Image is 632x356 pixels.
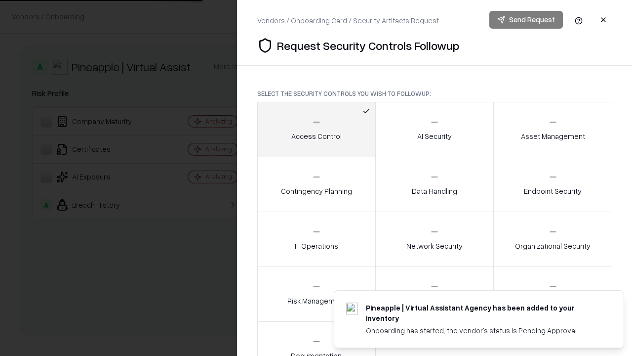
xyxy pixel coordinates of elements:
p: Network Security [406,241,463,251]
p: Asset Management [521,131,585,141]
p: Endpoint Security [524,186,582,196]
button: Contingency Planning [257,157,376,212]
button: Threat Management [493,267,612,322]
p: Access Control [291,131,342,141]
button: Endpoint Security [493,157,612,212]
p: Request Security Controls Followup [277,38,459,53]
div: Pineapple | Virtual Assistant Agency has been added to your inventory [366,303,600,323]
button: Data Handling [375,157,494,212]
p: Select the security controls you wish to followup: [257,89,612,98]
button: IT Operations [257,212,376,267]
p: IT Operations [295,241,338,251]
button: Risk Management [257,267,376,322]
img: trypineapple.com [346,303,358,314]
div: Vendors / Onboarding Card / Security Artifacts Request [257,15,439,26]
button: Security Incidents [375,267,494,322]
p: Data Handling [412,186,457,196]
div: Onboarding has started, the vendor's status is Pending Approval. [366,325,600,336]
button: Network Security [375,212,494,267]
p: Risk Management [287,296,346,306]
button: Asset Management [493,102,612,157]
p: Organizational Security [515,241,591,251]
button: AI Security [375,102,494,157]
button: Access Control [257,102,376,157]
p: AI Security [417,131,452,141]
p: Contingency Planning [281,186,352,196]
button: Organizational Security [493,212,612,267]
